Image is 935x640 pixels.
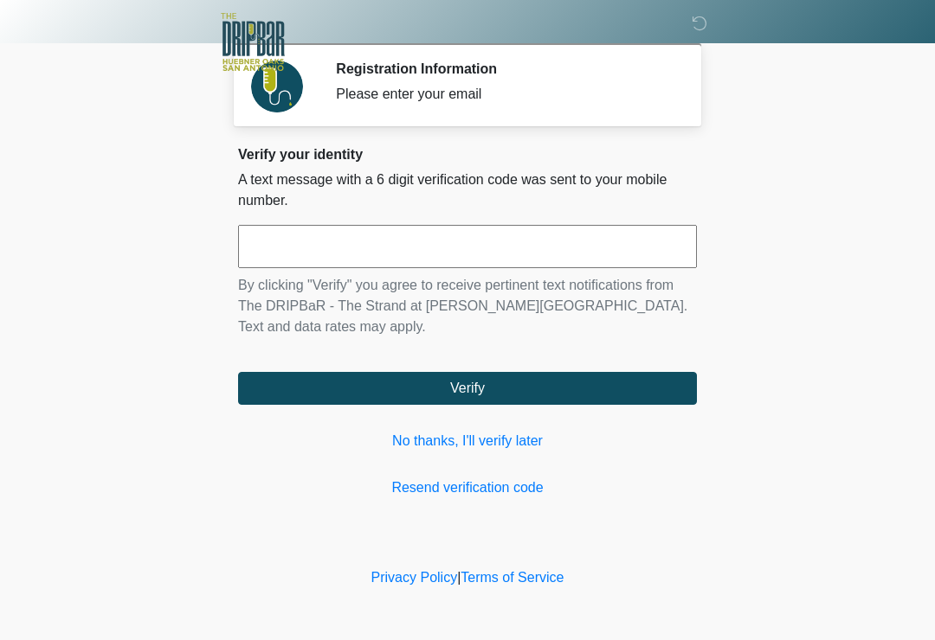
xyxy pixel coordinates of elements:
button: Verify [238,372,697,405]
a: No thanks, I'll verify later [238,431,697,451]
div: Please enter your email [336,84,671,105]
img: Agent Avatar [251,61,303,112]
p: By clicking "Verify" you agree to receive pertinent text notifications from The DRIPBaR - The Str... [238,275,697,337]
img: The DRIPBaR - The Strand at Huebner Oaks Logo [221,13,285,71]
p: A text message with a 6 digit verification code was sent to your mobile number. [238,170,697,211]
a: | [457,570,461,585]
h2: Verify your identity [238,146,697,163]
a: Terms of Service [461,570,564,585]
a: Privacy Policy [371,570,458,585]
a: Resend verification code [238,477,697,498]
